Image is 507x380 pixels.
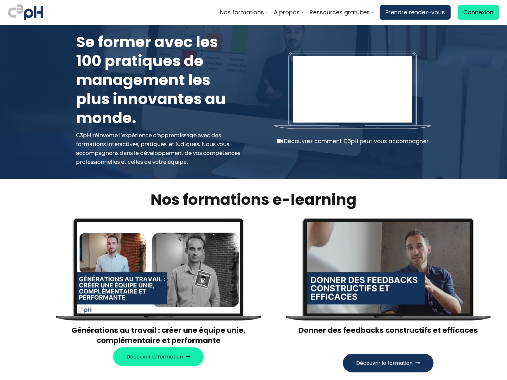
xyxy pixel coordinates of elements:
h3: Donner des feedbacks constructifs et efficaces [285,325,491,345]
span: A propos [274,8,300,17]
span: Nos formations [220,8,264,17]
span: Prendre rendez-vous [385,8,445,17]
div: Découvrez comment C3pH peut vous accompagner [274,137,431,146]
h3: Générations au travail : créer une équipe unie, complémentaire et performante [55,325,261,345]
a: A propos [274,8,303,17]
span: Connexion [463,8,493,17]
a: Connexion [458,5,499,20]
button: Découvrir la formation [343,354,433,372]
span: Découvrir la formation [126,353,183,361]
a: Prendre rendez-vous [380,5,451,20]
img: logo C3PH [8,3,43,22]
div: C3pH réinvente l’expérience d'apprentissage avec des formations interactives, pratiques, et ludiq... [76,131,241,166]
span: Ressources gratuites [310,8,370,17]
h1: Se former avec les 100 pratiques de management les plus innovantes au monde. [76,33,241,128]
button: Découvrir la formation [113,347,204,366]
h2: Nos formations e-learning [8,190,499,210]
span: Découvrir la formation [356,359,413,367]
